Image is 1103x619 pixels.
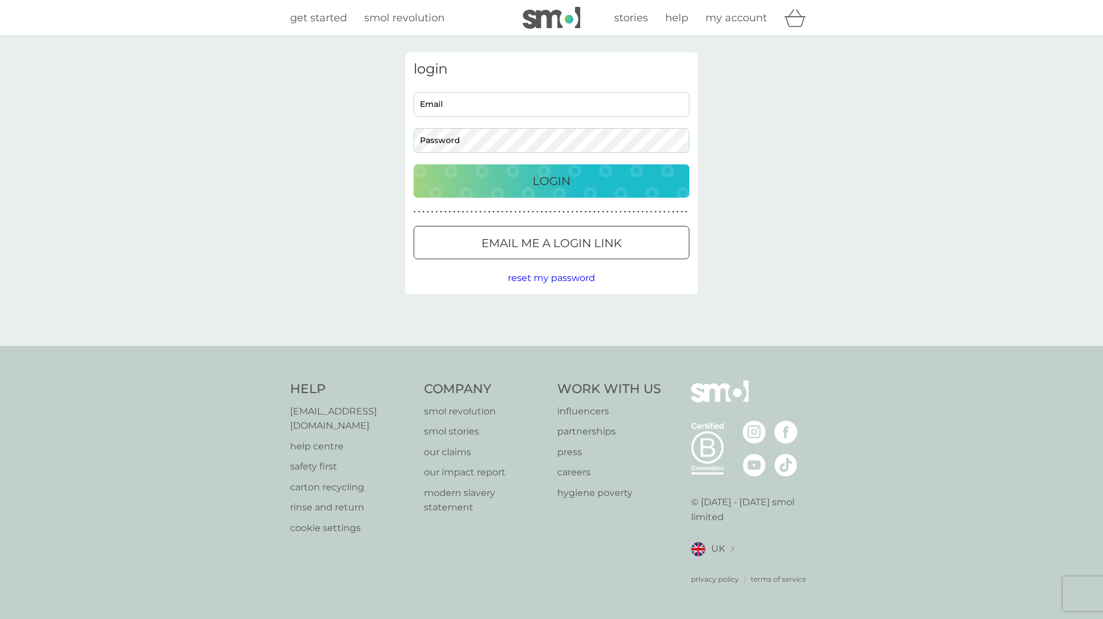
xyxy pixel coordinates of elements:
p: ● [572,209,574,215]
p: ● [558,209,561,215]
a: safety first [290,459,412,474]
a: terms of service [751,574,806,585]
div: basket [784,6,813,29]
a: smol revolution [424,404,546,419]
button: reset my password [508,271,595,286]
p: ● [584,209,587,215]
p: ● [488,209,491,215]
p: © [DATE] - [DATE] smol limited [691,495,813,524]
p: ● [597,209,600,215]
h3: login [414,61,689,78]
p: ● [444,209,446,215]
p: ● [514,209,516,215]
p: ● [650,209,653,215]
a: careers [557,465,661,480]
p: ● [527,209,530,215]
p: ● [523,209,526,215]
a: our claims [424,445,546,460]
p: ● [470,209,473,215]
p: ● [619,209,622,215]
p: ● [449,209,451,215]
p: ● [453,209,456,215]
img: smol [523,7,580,29]
a: rinse and return [290,500,412,515]
a: stories [614,10,648,26]
p: ● [484,209,486,215]
a: cookie settings [290,521,412,536]
p: ● [466,209,469,215]
h4: Work With Us [557,380,661,398]
p: ● [672,209,674,215]
button: Login [414,164,689,198]
p: ● [506,209,508,215]
p: ● [462,209,464,215]
p: ● [502,209,504,215]
p: ● [628,209,631,215]
button: Email me a login link [414,226,689,259]
p: ● [479,209,481,215]
a: help centre [290,439,412,454]
a: privacy policy [691,574,739,585]
p: ● [431,209,434,215]
p: ● [532,209,534,215]
span: reset my password [508,272,595,283]
a: influencers [557,404,661,419]
img: visit the smol Tiktok page [774,453,797,476]
p: hygiene poverty [557,486,661,501]
p: ● [681,209,683,215]
p: ● [642,209,644,215]
img: UK flag [691,542,705,556]
p: ● [593,209,596,215]
p: ● [510,209,512,215]
img: select a new location [731,546,734,552]
p: ● [492,209,495,215]
p: our impact report [424,465,546,480]
a: help [665,10,688,26]
p: Login [533,172,570,190]
p: ● [677,209,679,215]
p: ● [685,209,688,215]
p: ● [427,209,429,215]
p: ● [624,209,626,215]
a: carton recycling [290,480,412,495]
p: Email me a login link [481,234,622,252]
p: ● [497,209,499,215]
p: ● [589,209,591,215]
p: ● [633,209,635,215]
p: ● [554,209,556,215]
p: ● [664,209,666,215]
a: partnerships [557,424,661,439]
p: ● [549,209,551,215]
h4: Company [424,380,546,398]
p: ● [580,209,583,215]
p: ● [659,209,661,215]
p: ● [576,209,578,215]
p: ● [457,209,460,215]
p: ● [607,209,609,215]
p: ● [519,209,521,215]
span: stories [614,11,648,24]
img: smol [691,380,749,420]
a: my account [705,10,767,26]
span: UK [711,541,725,556]
h4: Help [290,380,412,398]
img: visit the smol Facebook page [774,421,797,444]
img: visit the smol Instagram page [743,421,766,444]
p: ● [637,209,639,215]
a: [EMAIL_ADDRESS][DOMAIN_NAME] [290,404,412,433]
p: ● [475,209,477,215]
p: ● [615,209,618,215]
img: visit the smol Youtube page [743,453,766,476]
p: ● [537,209,539,215]
p: modern slavery statement [424,486,546,515]
a: press [557,445,661,460]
